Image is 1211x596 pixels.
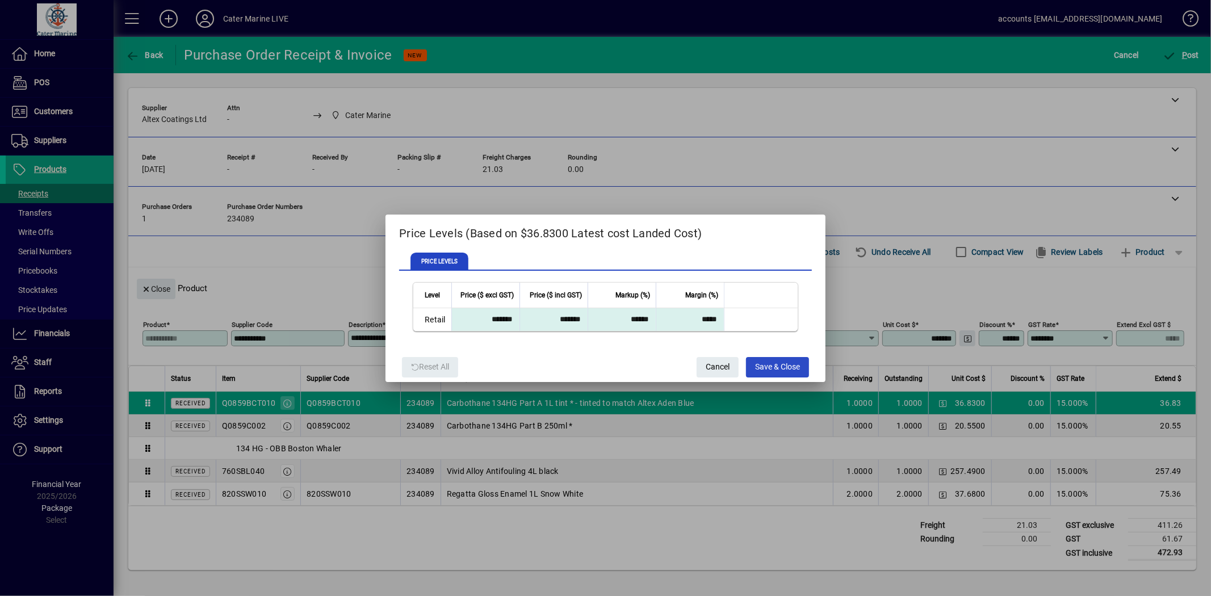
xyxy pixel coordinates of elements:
[615,289,650,301] span: Markup (%)
[755,358,800,376] span: Save & Close
[413,308,451,331] td: Retail
[410,253,468,271] span: PRICE LEVELS
[746,357,809,377] button: Save & Close
[530,289,582,301] span: Price ($ incl GST)
[385,215,826,247] h2: Price Levels (Based on $36.8300 Latest cost Landed Cost)
[706,358,730,376] span: Cancel
[460,289,514,301] span: Price ($ excl GST)
[697,357,739,377] button: Cancel
[425,289,440,301] span: Level
[685,289,718,301] span: Margin (%)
